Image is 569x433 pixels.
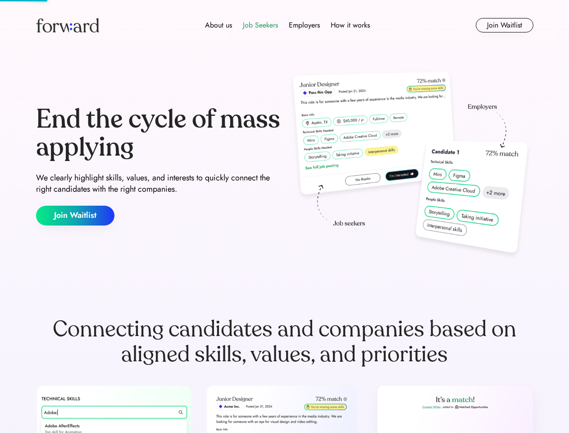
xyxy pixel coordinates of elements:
[243,20,278,31] div: Job Seekers
[36,317,533,367] div: Connecting candidates and companies based on aligned skills, values, and priorities
[36,106,281,161] div: End the cycle of mass applying
[289,20,320,31] div: Employers
[36,206,114,226] button: Join Waitlist
[476,18,533,32] button: Join Waitlist
[205,20,232,31] div: About us
[36,18,99,32] img: Forward logo
[331,20,370,31] div: How it works
[288,69,533,263] img: hero-image.png
[36,172,281,195] div: We clearly highlight skills, values, and interests to quickly connect the right candidates with t...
